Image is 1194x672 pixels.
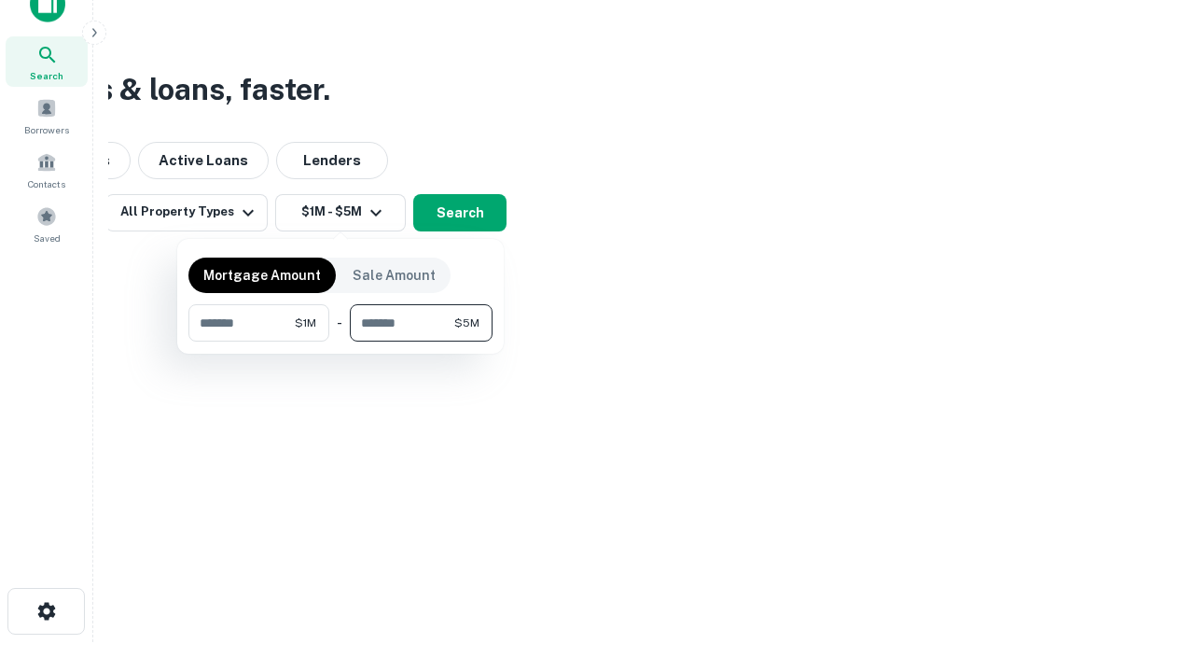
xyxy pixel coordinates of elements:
[1101,523,1194,612] iframe: Chat Widget
[203,265,321,286] p: Mortgage Amount
[295,315,316,331] span: $1M
[337,304,342,342] div: -
[454,315,479,331] span: $5M
[353,265,436,286] p: Sale Amount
